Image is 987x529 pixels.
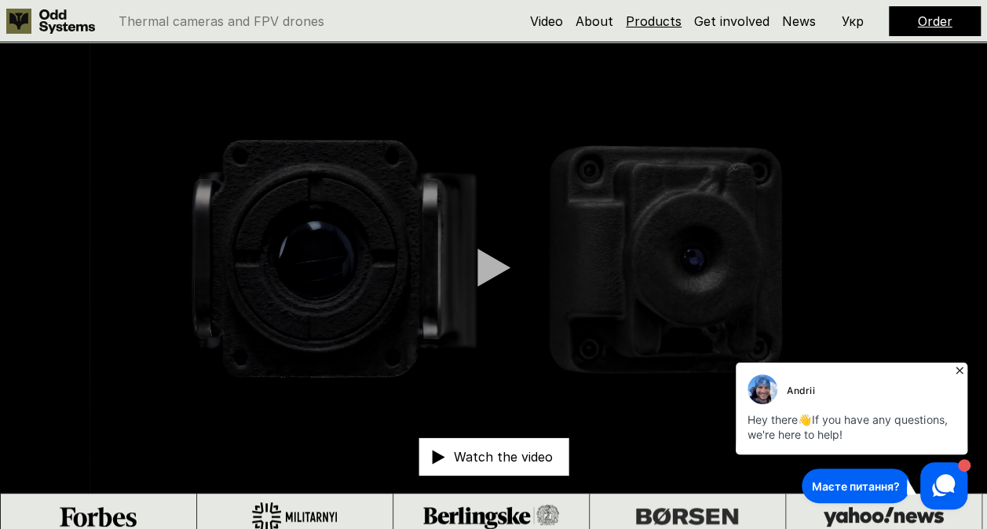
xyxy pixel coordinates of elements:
a: Video [530,13,563,29]
a: About [576,13,613,29]
a: Get involved [694,13,769,29]
a: Order [918,13,952,29]
p: Thermal cameras and FPV drones [119,15,324,27]
iframe: HelpCrunch [732,358,971,513]
p: Укр [842,15,864,27]
a: News [782,13,816,29]
p: Watch the video [454,451,553,463]
a: Products [626,13,682,29]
